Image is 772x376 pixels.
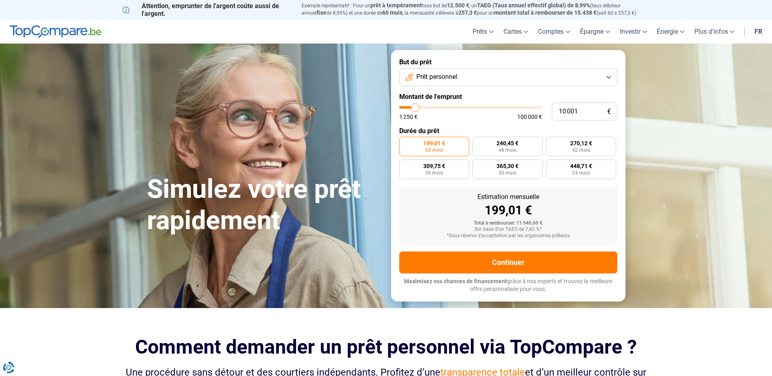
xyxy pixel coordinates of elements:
[10,25,101,38] img: TopCompare
[517,114,542,120] span: 100 000 €
[447,2,469,9] span: 12.500 €
[689,20,739,44] a: Plus d'infos
[302,2,650,17] p: Exemple représentatif : Pour un tous but de , un (taux débiteur annuel de 8,99%) et une durée de ...
[406,227,611,232] div: Sur base d'un TAEG de 7,45 %*
[406,233,611,239] div: *Sous réserve d'acceptation par les organismes prêteurs
[317,9,326,16] span: fixe
[122,336,650,358] h2: Comment demander un prêt personnel via TopCompare ?
[122,2,292,17] p: Attention, emprunter de l'argent coûte aussi de l'argent.
[406,204,611,216] div: 199,01 €
[607,108,611,115] span: €
[570,163,592,169] span: 448,71 €
[499,148,516,153] span: 48 mois
[423,140,445,146] span: 199,01 €
[406,221,611,226] div: Total à rembourser: 11 940,60 €
[468,20,499,44] a: Prêts
[382,9,402,16] span: 60 mois
[496,140,518,146] span: 240,45 €
[404,278,507,284] span: Maximisez vos chances de financement
[499,20,533,44] a: Cartes
[572,171,590,175] span: 24 mois
[399,251,617,273] button: Continuer
[399,93,617,101] label: Montant de l'emprunt
[370,2,422,9] span: prêt à tempérament
[496,163,518,169] span: 365,30 €
[399,68,617,86] button: Prêt personnel
[494,9,597,16] span: montant total à rembourser de 15.438 €
[425,171,443,175] span: 36 mois
[615,20,652,44] a: Investir
[458,9,477,16] span: 257,3 €
[399,58,617,66] label: But du prêt
[416,72,457,81] span: Prêt personnel
[652,20,689,44] a: Énergie
[425,148,443,153] span: 60 mois
[572,148,590,153] span: 42 mois
[570,140,592,146] span: 270,12 €
[406,194,611,200] div: Estimation mensuelle
[750,20,767,44] a: fr
[399,278,617,293] p: grâce à nos experts et trouvez la meilleure offre personnalisée pour vous.
[399,127,617,135] label: Durée du prêt
[477,2,590,9] span: TAEG (Taux annuel effectif global) de 8,99%
[423,163,445,169] span: 309,75 €
[399,114,418,120] span: 1 250 €
[499,171,516,175] span: 30 mois
[533,20,575,44] a: Comptes
[147,174,381,236] h1: Simulez votre prêt rapidement
[575,20,615,44] a: Épargne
